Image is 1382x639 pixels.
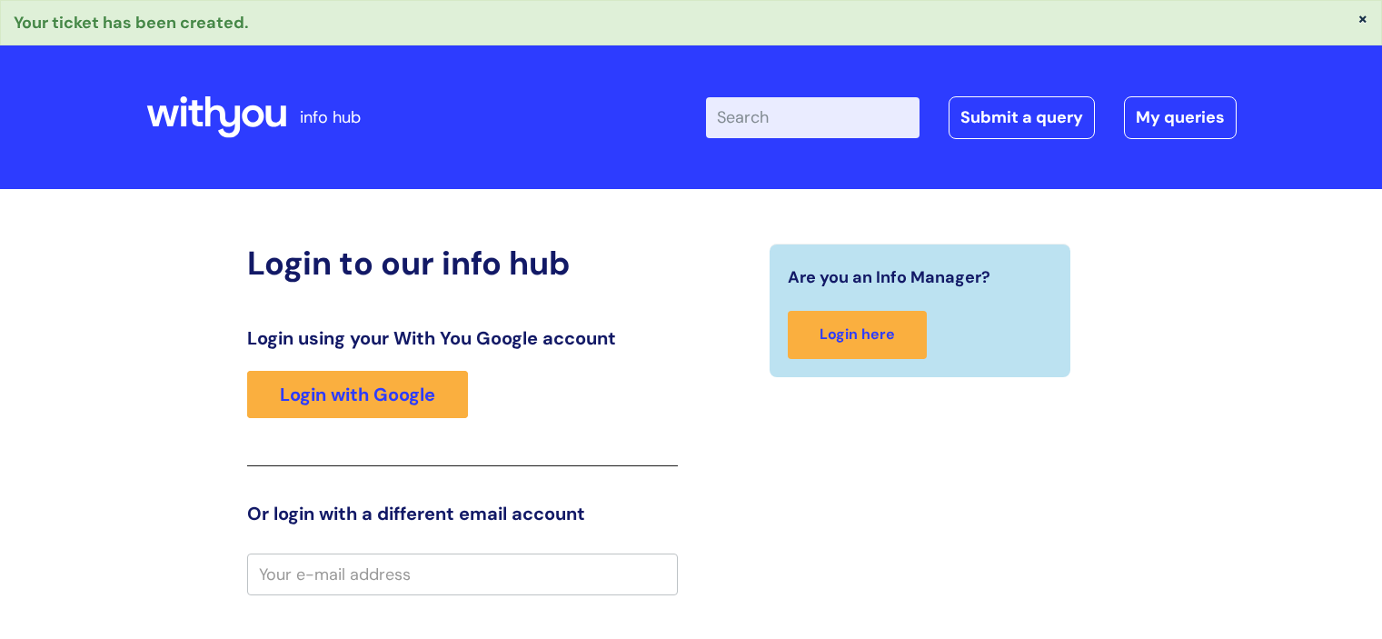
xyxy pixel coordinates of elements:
[706,97,920,137] input: Search
[1124,96,1237,138] a: My queries
[300,103,361,132] p: info hub
[247,327,678,349] h3: Login using your With You Google account
[788,263,990,292] span: Are you an Info Manager?
[247,371,468,418] a: Login with Google
[247,554,678,595] input: Your e-mail address
[247,503,678,524] h3: Or login with a different email account
[949,96,1095,138] a: Submit a query
[1357,10,1368,26] button: ×
[247,244,678,283] h2: Login to our info hub
[788,311,927,359] a: Login here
